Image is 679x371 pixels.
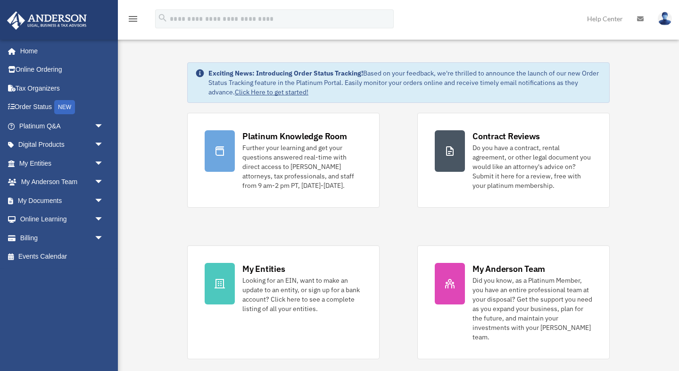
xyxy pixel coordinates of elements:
a: Online Ordering [7,60,118,79]
a: Digital Productsarrow_drop_down [7,135,118,154]
i: search [157,13,168,23]
div: Further your learning and get your questions answered real-time with direct access to [PERSON_NAM... [242,143,362,190]
i: menu [127,13,139,25]
a: Online Learningarrow_drop_down [7,210,118,229]
a: Platinum Knowledge Room Further your learning and get your questions answered real-time with dire... [187,113,380,208]
span: arrow_drop_down [94,210,113,229]
div: My Anderson Team [472,263,545,275]
a: My Documentsarrow_drop_down [7,191,118,210]
span: arrow_drop_down [94,154,113,173]
div: NEW [54,100,75,114]
a: My Entitiesarrow_drop_down [7,154,118,173]
a: My Anderson Teamarrow_drop_down [7,173,118,192]
a: Contract Reviews Do you have a contract, rental agreement, or other legal document you would like... [417,113,610,208]
a: Billingarrow_drop_down [7,228,118,247]
span: arrow_drop_down [94,173,113,192]
span: arrow_drop_down [94,228,113,248]
span: arrow_drop_down [94,117,113,136]
a: My Entities Looking for an EIN, want to make an update to an entity, or sign up for a bank accoun... [187,245,380,359]
strong: Exciting News: Introducing Order Status Tracking! [208,69,363,77]
div: Contract Reviews [472,130,540,142]
a: Home [7,42,113,60]
div: My Entities [242,263,285,275]
a: Order StatusNEW [7,98,118,117]
a: Platinum Q&Aarrow_drop_down [7,117,118,135]
a: menu [127,17,139,25]
div: Did you know, as a Platinum Member, you have an entire professional team at your disposal? Get th... [472,276,592,342]
img: Anderson Advisors Platinum Portal [4,11,90,30]
img: User Pic [658,12,672,25]
a: My Anderson Team Did you know, as a Platinum Member, you have an entire professional team at your... [417,245,610,359]
span: arrow_drop_down [94,191,113,211]
div: Platinum Knowledge Room [242,130,347,142]
div: Looking for an EIN, want to make an update to an entity, or sign up for a bank account? Click her... [242,276,362,313]
a: Tax Organizers [7,79,118,98]
span: arrow_drop_down [94,135,113,155]
div: Based on your feedback, we're thrilled to announce the launch of our new Order Status Tracking fe... [208,68,602,97]
div: Do you have a contract, rental agreement, or other legal document you would like an attorney's ad... [472,143,592,190]
a: Events Calendar [7,247,118,266]
a: Click Here to get started! [235,88,308,96]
